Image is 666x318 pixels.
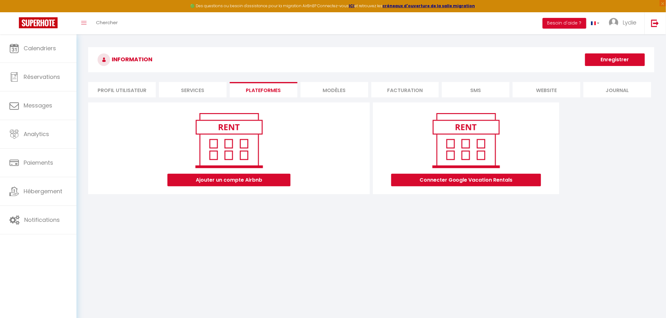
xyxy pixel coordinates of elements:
[301,82,368,97] li: MODÈLES
[609,18,618,27] img: ...
[349,3,355,8] a: ICI
[371,82,439,97] li: Facturation
[189,110,269,171] img: rent.png
[167,174,291,186] button: Ajouter un compte Airbnb
[584,82,651,97] li: Journal
[91,12,122,34] a: Chercher
[88,82,156,97] li: Profil Utilisateur
[513,82,580,97] li: website
[159,82,227,97] li: Services
[651,19,659,27] img: logout
[230,82,297,97] li: Plateformes
[5,3,24,21] button: Ouvrir le widget de chat LiveChat
[623,19,637,26] span: Lydie
[543,18,586,29] button: Besoin d'aide ?
[24,216,60,224] span: Notifications
[426,110,506,171] img: rent.png
[391,174,541,186] button: Connecter Google Vacation Rentals
[24,73,60,81] span: Réservations
[24,159,53,167] span: Paiements
[24,130,49,138] span: Analytics
[604,12,645,34] a: ... Lydie
[88,47,654,72] h3: INFORMATION
[442,82,510,97] li: SMS
[24,101,52,109] span: Messages
[383,3,475,8] a: créneaux d'ouverture de la salle migration
[24,44,56,52] span: Calendriers
[19,17,58,28] img: Super Booking
[96,19,118,26] span: Chercher
[585,53,645,66] button: Enregistrer
[24,187,62,195] span: Hébergement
